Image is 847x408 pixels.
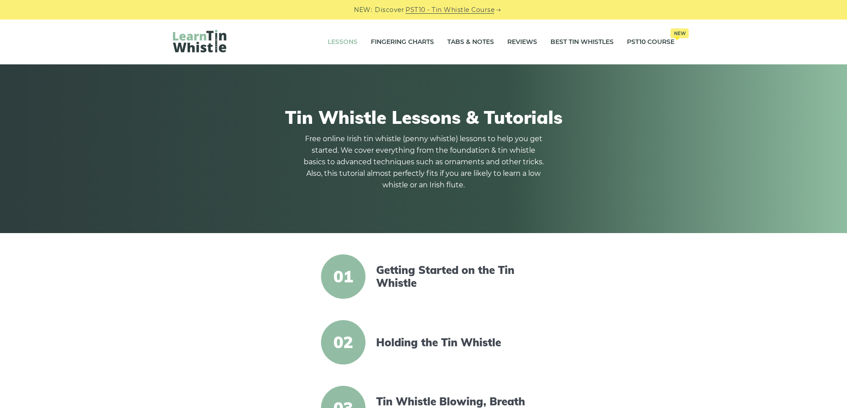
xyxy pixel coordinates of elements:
[173,30,226,52] img: LearnTinWhistle.com
[670,28,689,38] span: New
[321,254,365,299] span: 01
[376,336,529,349] a: Holding the Tin Whistle
[328,31,357,53] a: Lessons
[550,31,614,53] a: Best Tin Whistles
[371,31,434,53] a: Fingering Charts
[507,31,537,53] a: Reviews
[627,31,674,53] a: PST10 CourseNew
[304,133,544,191] p: Free online Irish tin whistle (penny whistle) lessons to help you get started. We cover everythin...
[321,320,365,364] span: 02
[173,107,674,128] h1: Tin Whistle Lessons & Tutorials
[376,264,529,289] a: Getting Started on the Tin Whistle
[447,31,494,53] a: Tabs & Notes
